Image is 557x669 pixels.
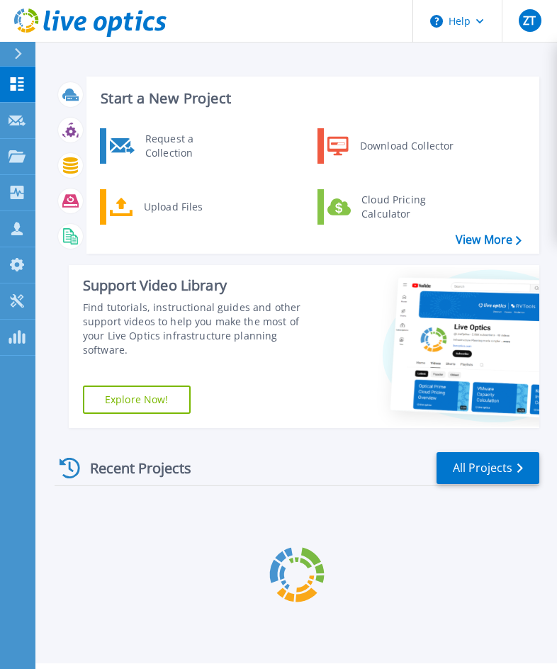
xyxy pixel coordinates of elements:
a: All Projects [437,452,539,484]
div: Upload Files [137,193,242,221]
span: ZT [523,15,536,26]
a: Upload Files [100,189,245,225]
h3: Start a New Project [101,91,521,106]
a: Request a Collection [100,128,245,164]
a: Download Collector [317,128,463,164]
a: Cloud Pricing Calculator [317,189,463,225]
a: View More [456,233,522,247]
a: Explore Now! [83,386,191,414]
div: Find tutorials, instructional guides and other support videos to help you make the most of your L... [83,300,322,357]
div: Support Video Library [83,276,322,295]
div: Recent Projects [55,451,210,485]
div: Cloud Pricing Calculator [354,193,459,221]
div: Request a Collection [138,132,242,160]
div: Download Collector [353,132,460,160]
